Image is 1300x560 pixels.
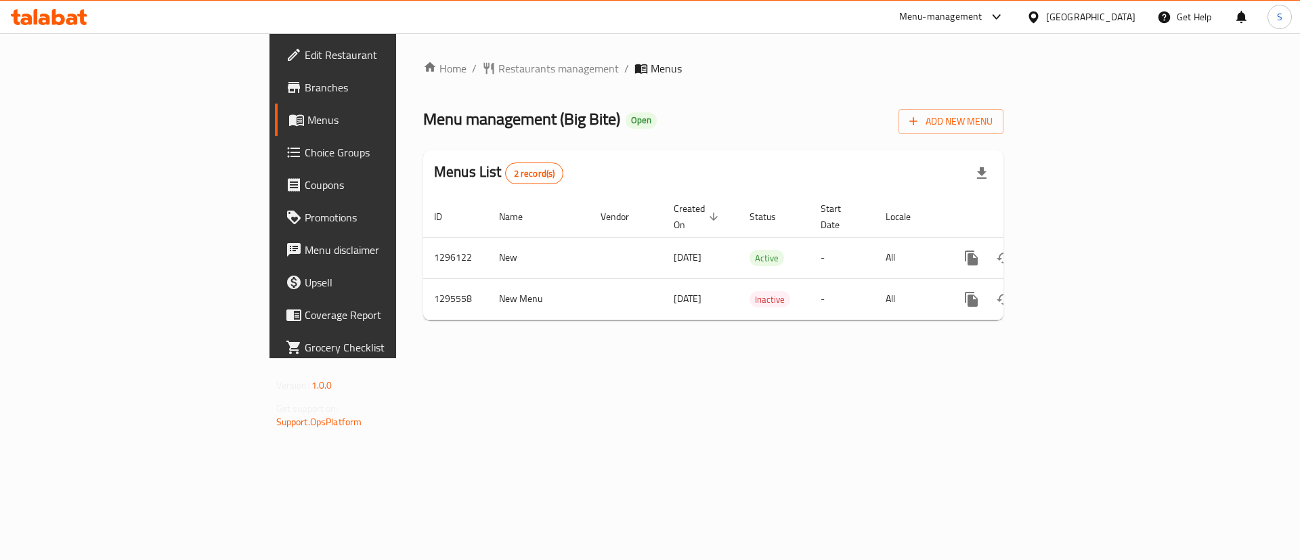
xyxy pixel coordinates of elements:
span: Inactive [750,292,790,307]
button: Change Status [988,283,1020,316]
div: Menu-management [899,9,982,25]
span: Menus [651,60,682,77]
span: Add New Menu [909,113,993,130]
span: Menu disclaimer [305,242,476,258]
span: Restaurants management [498,60,619,77]
span: Coupons [305,177,476,193]
div: Total records count [505,163,564,184]
a: Coverage Report [275,299,487,331]
span: Status [750,209,794,225]
button: more [955,242,988,274]
div: Inactive [750,291,790,307]
h2: Menus List [434,162,563,184]
span: Start Date [821,200,859,233]
span: Active [750,251,784,266]
span: Vendor [601,209,647,225]
span: 2 record(s) [506,167,563,180]
a: Coupons [275,169,487,201]
span: Version: [276,376,309,394]
table: enhanced table [423,196,1096,320]
span: Menus [307,112,476,128]
a: Upsell [275,266,487,299]
span: ID [434,209,460,225]
a: Support.OpsPlatform [276,413,362,431]
a: Menu disclaimer [275,234,487,266]
td: - [810,278,875,320]
span: [DATE] [674,290,701,307]
a: Branches [275,71,487,104]
th: Actions [945,196,1096,238]
span: Locale [886,209,928,225]
div: Export file [966,157,998,190]
li: / [624,60,629,77]
span: Choice Groups [305,144,476,160]
span: S [1277,9,1282,24]
button: Add New Menu [898,109,1003,134]
span: Open [626,114,657,126]
span: Coverage Report [305,307,476,323]
td: All [875,237,945,278]
div: Open [626,112,657,129]
span: Name [499,209,540,225]
td: - [810,237,875,278]
td: New Menu [488,278,590,320]
a: Grocery Checklist [275,331,487,364]
div: [GEOGRAPHIC_DATA] [1046,9,1135,24]
a: Menus [275,104,487,136]
span: Branches [305,79,476,95]
a: Choice Groups [275,136,487,169]
span: Created On [674,200,722,233]
td: New [488,237,590,278]
a: Edit Restaurant [275,39,487,71]
span: Menu management ( Big Bite ) [423,104,620,134]
nav: breadcrumb [423,60,1003,77]
a: Promotions [275,201,487,234]
span: Upsell [305,274,476,290]
button: more [955,283,988,316]
span: Get support on: [276,400,339,417]
span: Grocery Checklist [305,339,476,356]
a: Restaurants management [482,60,619,77]
button: Change Status [988,242,1020,274]
span: 1.0.0 [311,376,332,394]
span: [DATE] [674,249,701,266]
span: Edit Restaurant [305,47,476,63]
td: All [875,278,945,320]
span: Promotions [305,209,476,225]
